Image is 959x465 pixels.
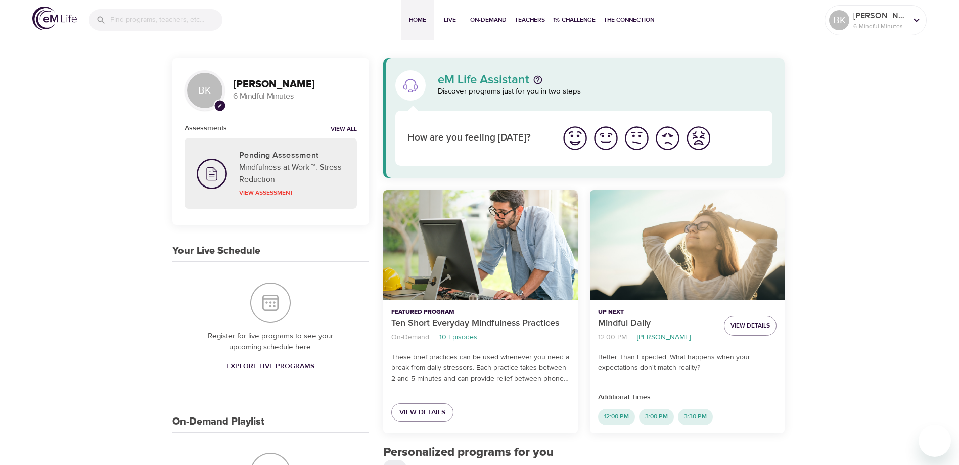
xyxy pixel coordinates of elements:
button: I'm feeling great [560,123,590,154]
h5: Pending Assessment [239,150,345,161]
span: 3:00 PM [639,412,674,421]
button: I'm feeling ok [621,123,652,154]
p: View Assessment [239,188,345,197]
p: [PERSON_NAME] [637,332,691,343]
a: Explore Live Programs [222,357,318,376]
div: BK [829,10,849,30]
h6: Assessments [185,123,227,134]
p: Mindfulness at Work ™: Stress Reduction [239,161,345,185]
a: View all notifications [331,125,357,134]
div: BK [185,70,225,111]
button: I'm feeling good [590,123,621,154]
p: On-Demand [391,332,429,343]
span: Explore Live Programs [226,360,314,373]
input: Find programs, teachers, etc... [110,9,222,31]
p: 6 Mindful Minutes [233,90,357,102]
p: 10 Episodes [439,332,477,343]
img: ok [623,124,651,152]
img: Your Live Schedule [250,283,291,323]
p: Better Than Expected: What happens when your expectations don't match reality? [598,352,777,374]
p: [PERSON_NAME] [853,10,907,22]
p: eM Life Assistant [438,74,529,86]
span: View Details [399,406,445,419]
img: logo [32,7,77,30]
nav: breadcrumb [391,331,570,344]
p: Additional Times [598,392,777,403]
span: Teachers [515,15,545,25]
img: worst [684,124,712,152]
p: Mindful Daily [598,317,716,331]
img: good [592,124,620,152]
h3: Your Live Schedule [172,245,260,257]
iframe: Button to launch messaging window [919,425,951,457]
span: Home [405,15,430,25]
p: How are you feeling [DATE]? [407,131,547,146]
span: On-Demand [470,15,507,25]
img: eM Life Assistant [402,77,419,94]
a: View Details [391,403,453,422]
span: 1% Challenge [553,15,596,25]
button: Mindful Daily [590,190,785,300]
button: Ten Short Everyday Mindfulness Practices [383,190,578,300]
button: I'm feeling bad [652,123,683,154]
h3: [PERSON_NAME] [233,79,357,90]
p: Ten Short Everyday Mindfulness Practices [391,317,570,331]
p: Discover programs just for you in two steps [438,86,773,98]
p: Register for live programs to see your upcoming schedule here. [193,331,349,353]
span: View Details [730,320,770,331]
img: bad [654,124,681,152]
span: The Connection [604,15,654,25]
button: I'm feeling worst [683,123,714,154]
p: 6 Mindful Minutes [853,22,907,31]
div: 3:30 PM [678,409,713,425]
div: 12:00 PM [598,409,635,425]
span: 12:00 PM [598,412,635,421]
div: 3:00 PM [639,409,674,425]
p: These brief practices can be used whenever you need a break from daily stressors. Each practice t... [391,352,570,384]
button: View Details [724,316,777,336]
span: Live [438,15,462,25]
p: Up Next [598,308,716,317]
nav: breadcrumb [598,331,716,344]
h3: On-Demand Playlist [172,416,264,428]
span: 3:30 PM [678,412,713,421]
p: 12:00 PM [598,332,627,343]
p: Featured Program [391,308,570,317]
li: · [433,331,435,344]
img: great [561,124,589,152]
h2: Personalized programs for you [383,445,785,460]
li: · [631,331,633,344]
